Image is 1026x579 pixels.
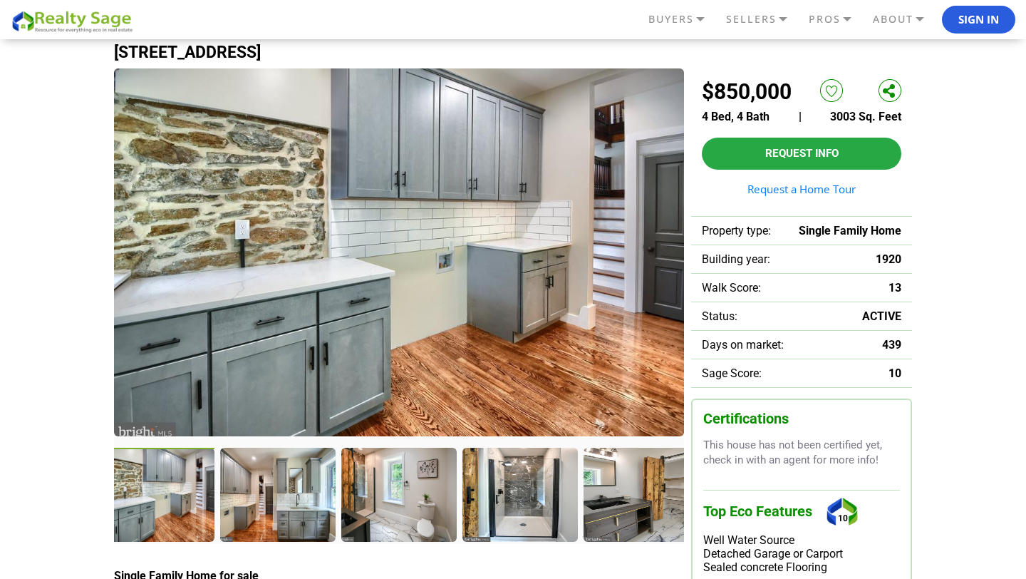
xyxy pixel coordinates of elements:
span: 10 [888,367,901,380]
span: Single Family Home [799,224,901,237]
span: 13 [888,281,901,294]
a: PROS [805,7,869,31]
a: BUYERS [645,7,722,31]
h3: Top Eco Features [703,490,900,533]
span: Sage Score: [702,367,762,380]
span: 3003 Sq. Feet [830,110,901,123]
span: 4 Bed, 4 Bath [702,110,769,123]
span: Walk Score: [702,281,761,294]
h2: $850,000 [702,79,792,104]
button: Request Info [702,138,901,170]
div: Well Water Source Detached Garage or Carport Sealed concrete Flooring [703,533,900,574]
span: Status: [702,309,737,323]
div: 10 [823,491,862,533]
a: Request a Home Tour [702,184,901,195]
span: Days on market: [702,338,784,352]
span: Property type: [702,224,771,237]
a: ABOUT [869,7,942,31]
span: | [799,110,802,123]
h3: Certifications [703,411,900,427]
h1: [STREET_ADDRESS] [114,43,912,61]
span: ACTIVE [862,309,901,323]
button: Sign In [942,6,1015,34]
span: 439 [882,338,901,352]
p: This house has not been certified yet, check in with an agent for more info! [703,438,900,468]
span: 1920 [876,252,901,266]
a: SELLERS [722,7,805,31]
span: Building year: [702,252,770,266]
img: REALTY SAGE [11,9,139,34]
